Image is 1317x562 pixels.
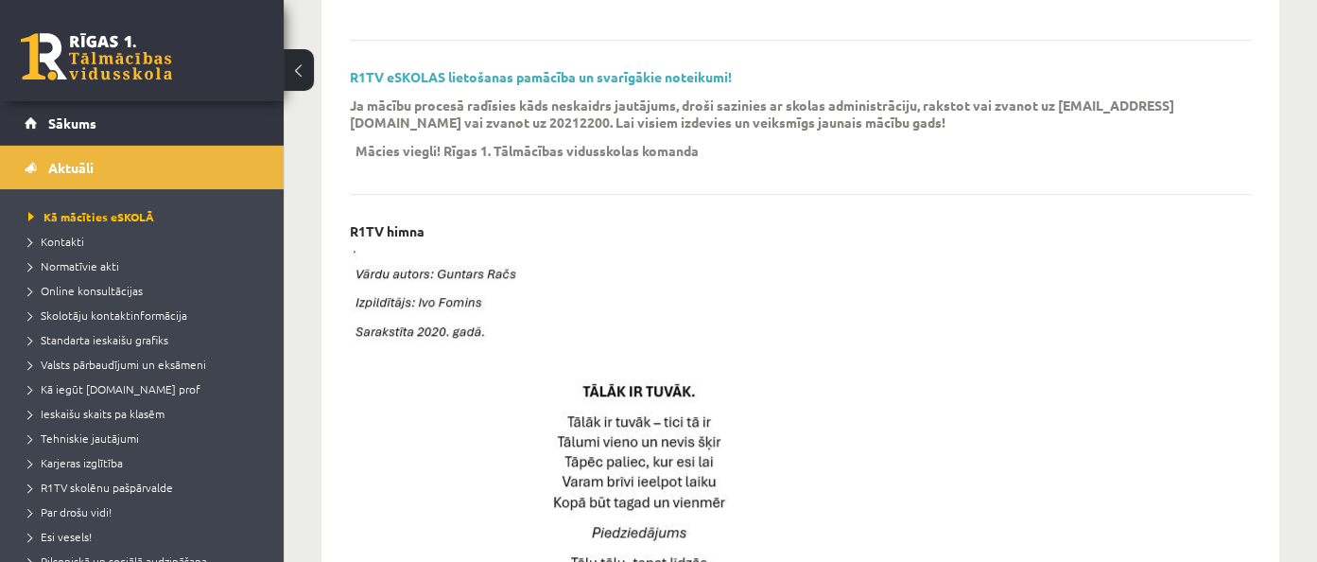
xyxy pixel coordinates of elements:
a: Aktuāli [25,146,260,189]
p: Rīgas 1. Tālmācības vidusskolas komanda [443,142,699,159]
span: R1TV skolēnu pašpārvalde [28,480,173,495]
span: Esi vesels! [28,529,92,544]
a: Sākums [25,101,260,145]
a: Rīgas 1. Tālmācības vidusskola [21,33,172,80]
span: Normatīvie akti [28,258,119,273]
span: Karjeras izglītība [28,455,123,470]
a: Ieskaišu skaits pa klasēm [28,405,265,422]
a: Tehniskie jautājumi [28,430,265,447]
span: Online konsultācijas [28,283,143,298]
a: Kontakti [28,233,265,250]
span: Aktuāli [48,159,94,176]
p: Ja mācību procesā radīsies kāds neskaidrs jautājums, droši sazinies ar skolas administrāciju, rak... [350,97,1222,131]
p: R1TV himna [350,223,425,239]
span: Skolotāju kontaktinformācija [28,307,187,323]
span: Tehniskie jautājumi [28,430,139,446]
span: Ieskaišu skaits pa klasēm [28,406,165,421]
a: Kā iegūt [DOMAIN_NAME] prof [28,380,265,397]
span: Par drošu vidi! [28,504,112,519]
a: Valsts pārbaudījumi un eksāmeni [28,356,265,373]
a: Online konsultācijas [28,282,265,299]
span: Valsts pārbaudījumi un eksāmeni [28,357,206,372]
span: Kontakti [28,234,84,249]
a: Par drošu vidi! [28,503,265,520]
a: R1TV eSKOLAS lietošanas pamācība un svarīgākie noteikumi! [350,68,732,85]
span: Sākums [48,114,96,132]
a: Kā mācīties eSKOLĀ [28,208,265,225]
a: Normatīvie akti [28,257,265,274]
a: R1TV skolēnu pašpārvalde [28,479,265,496]
p: Mācies viegli! [355,142,441,159]
a: Standarta ieskaišu grafiks [28,331,265,348]
a: Skolotāju kontaktinformācija [28,307,265,324]
a: Esi vesels! [28,528,265,545]
span: Kā mācīties eSKOLĀ [28,209,154,224]
a: Karjeras izglītība [28,454,265,471]
span: Standarta ieskaišu grafiks [28,332,168,347]
span: Kā iegūt [DOMAIN_NAME] prof [28,381,200,396]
